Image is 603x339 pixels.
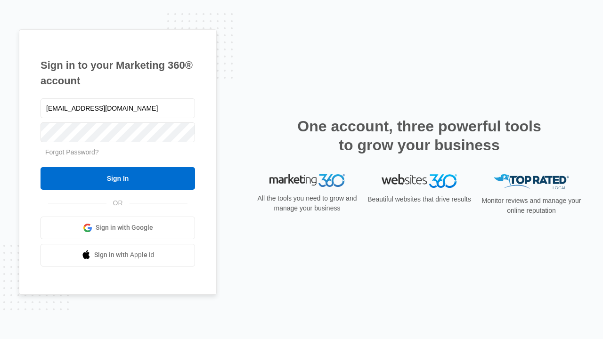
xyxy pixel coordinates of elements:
[41,167,195,190] input: Sign In
[96,223,153,233] span: Sign in with Google
[494,174,569,190] img: Top Rated Local
[294,117,544,154] h2: One account, three powerful tools to grow your business
[367,194,472,204] p: Beautiful websites that drive results
[41,244,195,266] a: Sign in with Apple Id
[41,57,195,89] h1: Sign in to your Marketing 360® account
[479,196,584,216] p: Monitor reviews and manage your online reputation
[94,250,155,260] span: Sign in with Apple Id
[106,198,130,208] span: OR
[269,174,345,187] img: Marketing 360
[41,217,195,239] a: Sign in with Google
[254,194,360,213] p: All the tools you need to grow and manage your business
[41,98,195,118] input: Email
[382,174,457,188] img: Websites 360
[45,148,99,156] a: Forgot Password?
